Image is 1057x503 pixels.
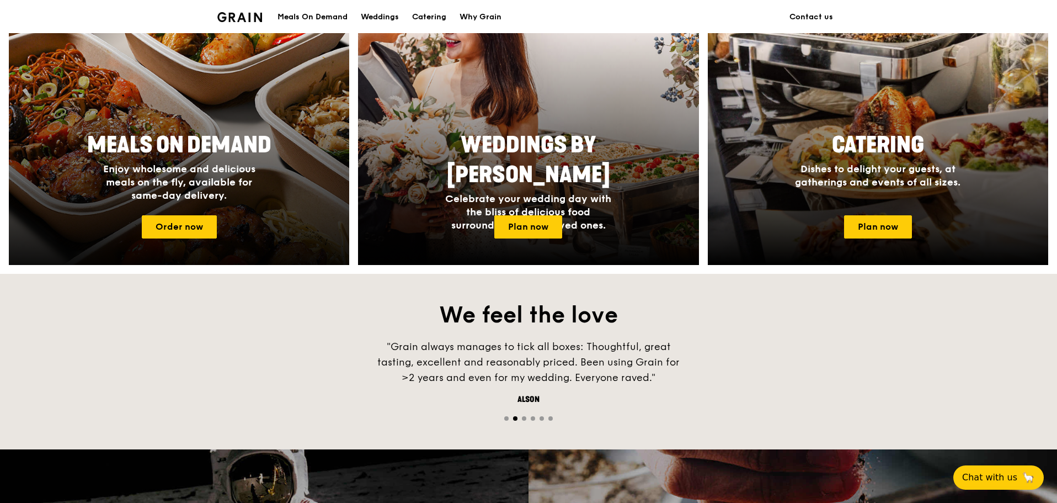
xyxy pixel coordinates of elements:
[531,416,535,421] span: Go to slide 4
[361,1,399,34] div: Weddings
[445,193,611,231] span: Celebrate your wedding day with the bliss of delicious food surrounded by your loved ones.
[795,163,960,188] span: Dishes to delight your guests, at gatherings and events of all sizes.
[1022,471,1035,484] span: 🦙
[460,1,501,34] div: Why Grain
[405,1,453,34] a: Catering
[494,215,562,239] a: Plan now
[540,416,544,421] span: Go to slide 5
[832,132,924,158] span: Catering
[142,215,217,239] a: Order now
[504,416,509,421] span: Go to slide 1
[447,132,610,188] span: Weddings by [PERSON_NAME]
[363,394,694,405] div: Alson
[522,416,526,421] span: Go to slide 3
[513,416,517,421] span: Go to slide 2
[453,1,508,34] a: Why Grain
[354,1,405,34] a: Weddings
[87,132,271,158] span: Meals On Demand
[783,1,840,34] a: Contact us
[277,1,348,34] div: Meals On Demand
[953,465,1044,490] button: Chat with us🦙
[217,12,262,22] img: Grain
[412,1,446,34] div: Catering
[548,416,553,421] span: Go to slide 6
[844,215,912,239] a: Plan now
[363,339,694,385] div: "Grain always manages to tick all boxes: Thoughtful, great tasting, excellent and reasonably pric...
[962,471,1017,484] span: Chat with us
[103,163,255,202] span: Enjoy wholesome and delicious meals on the fly, available for same-day delivery.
